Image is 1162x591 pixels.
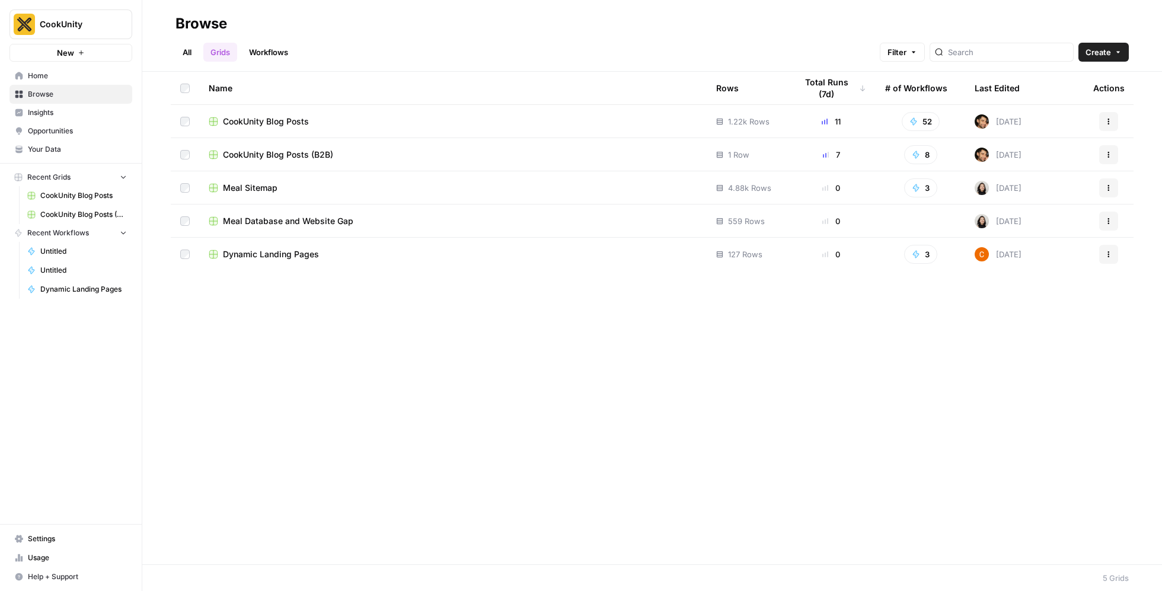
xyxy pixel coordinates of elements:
[9,122,132,140] a: Opportunities
[9,103,132,122] a: Insights
[728,116,770,127] span: 1.22k Rows
[9,66,132,85] a: Home
[28,144,127,155] span: Your Data
[796,182,866,194] div: 0
[209,248,697,260] a: Dynamic Landing Pages
[975,214,1021,228] div: [DATE]
[902,112,940,131] button: 52
[9,224,132,242] button: Recent Workflows
[40,190,127,201] span: CookUnity Blog Posts
[975,148,1021,162] div: [DATE]
[28,126,127,136] span: Opportunities
[1103,572,1129,584] div: 5 Grids
[223,116,309,127] span: CookUnity Blog Posts
[22,242,132,261] a: Untitled
[209,116,697,127] a: CookUnity Blog Posts
[904,245,937,264] button: 3
[242,43,295,62] a: Workflows
[885,72,947,104] div: # of Workflows
[904,178,937,197] button: 3
[175,14,227,33] div: Browse
[9,168,132,186] button: Recent Grids
[27,228,89,238] span: Recent Workflows
[880,43,925,62] button: Filter
[728,149,749,161] span: 1 Row
[796,215,866,227] div: 0
[209,182,697,194] a: Meal Sitemap
[22,261,132,280] a: Untitled
[975,72,1020,104] div: Last Edited
[975,114,989,129] img: 91noh11900ox9pnywjfs9gu14qtk
[948,46,1068,58] input: Search
[888,46,906,58] span: Filter
[975,247,1021,261] div: [DATE]
[9,85,132,104] a: Browse
[22,205,132,224] a: CookUnity Blog Posts (B2B)
[904,145,937,164] button: 8
[209,149,697,161] a: CookUnity Blog Posts (B2B)
[22,280,132,299] a: Dynamic Landing Pages
[975,181,1021,195] div: [DATE]
[27,172,71,183] span: Recent Grids
[22,186,132,205] a: CookUnity Blog Posts
[728,215,765,227] span: 559 Rows
[9,567,132,586] button: Help + Support
[223,182,277,194] span: Meal Sitemap
[175,43,199,62] a: All
[796,116,866,127] div: 11
[9,140,132,159] a: Your Data
[223,215,353,227] span: Meal Database and Website Gap
[40,209,127,220] span: CookUnity Blog Posts (B2B)
[716,72,739,104] div: Rows
[9,529,132,548] a: Settings
[14,14,35,35] img: CookUnity Logo
[203,43,237,62] a: Grids
[1093,72,1125,104] div: Actions
[28,89,127,100] span: Browse
[57,47,74,59] span: New
[796,248,866,260] div: 0
[796,72,866,104] div: Total Runs (7d)
[975,181,989,195] img: t5ef5oef8zpw1w4g2xghobes91mw
[40,18,111,30] span: CookUnity
[975,247,989,261] img: zmdl8hjybd3u7fr5kr891l3kv9bn
[9,548,132,567] a: Usage
[223,149,333,161] span: CookUnity Blog Posts (B2B)
[9,44,132,62] button: New
[28,552,127,563] span: Usage
[209,215,697,227] a: Meal Database and Website Gap
[9,9,132,39] button: Workspace: CookUnity
[28,71,127,81] span: Home
[1086,46,1111,58] span: Create
[223,248,319,260] span: Dynamic Landing Pages
[40,265,127,276] span: Untitled
[975,114,1021,129] div: [DATE]
[209,72,697,104] div: Name
[728,248,762,260] span: 127 Rows
[28,107,127,118] span: Insights
[40,284,127,295] span: Dynamic Landing Pages
[28,571,127,582] span: Help + Support
[975,214,989,228] img: t5ef5oef8zpw1w4g2xghobes91mw
[728,182,771,194] span: 4.88k Rows
[28,534,127,544] span: Settings
[796,149,866,161] div: 7
[40,246,127,257] span: Untitled
[1078,43,1129,62] button: Create
[975,148,989,162] img: 91noh11900ox9pnywjfs9gu14qtk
